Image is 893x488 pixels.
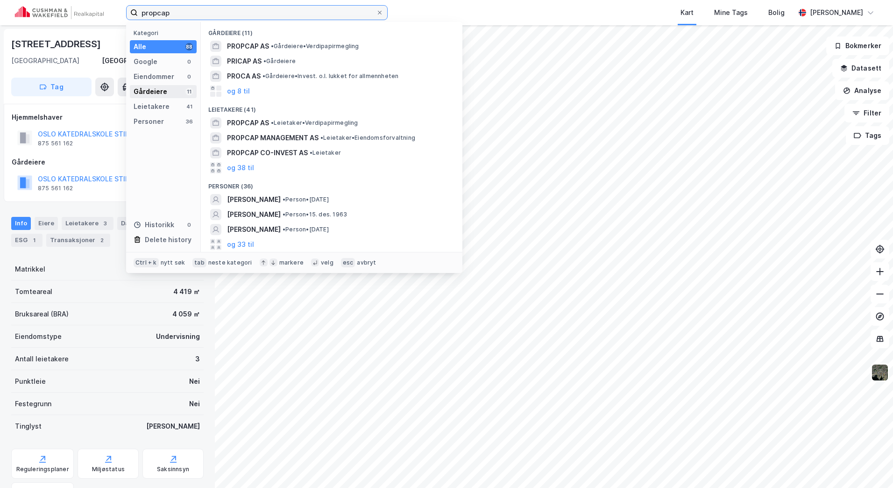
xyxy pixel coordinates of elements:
div: [GEOGRAPHIC_DATA] [11,55,79,66]
span: [PERSON_NAME] [227,224,281,235]
span: • [283,196,285,203]
div: 1 [29,236,39,245]
div: Mine Tags [714,7,748,18]
div: Delete history [145,234,191,245]
div: Kategori [134,29,197,36]
div: Bolig [768,7,785,18]
div: 0 [185,58,193,65]
div: Eiere [35,217,58,230]
span: PROPCAP AS [227,41,269,52]
div: Miljøstatus [92,466,125,473]
span: • [271,43,274,50]
div: 3 [195,353,200,365]
button: og 8 til [227,86,250,97]
div: Datasett [117,217,152,230]
div: [STREET_ADDRESS] [11,36,103,51]
div: Gårdeiere [134,86,167,97]
div: Transaksjoner [46,234,110,247]
button: og 33 til [227,239,254,250]
input: Søk på adresse, matrikkel, gårdeiere, leietakere eller personer [138,6,376,20]
div: Eiendomstype [15,331,62,342]
div: Bruksareal (BRA) [15,309,69,320]
div: Ctrl + k [134,258,159,267]
div: 88 [185,43,193,50]
span: Gårdeiere • Verdipapirmegling [271,43,359,50]
div: 11 [185,88,193,95]
span: Leietaker [310,149,341,157]
div: tab [192,258,206,267]
span: Gårdeiere • Invest. o.l. lukket for allmennheten [262,72,398,80]
div: Nei [189,398,200,409]
div: [PERSON_NAME] [810,7,863,18]
span: Leietaker • Verdipapirmegling [271,119,358,127]
div: Tomteareal [15,286,52,297]
span: PROPCAP AS [227,117,269,129]
div: Nei [189,376,200,387]
div: Kart [680,7,694,18]
div: Gårdeiere [12,157,203,168]
span: [PERSON_NAME] [227,194,281,205]
button: Datasett [832,59,889,78]
span: PROCA AS [227,71,261,82]
span: [PERSON_NAME] [227,209,281,220]
div: Leietakere [62,217,113,230]
span: Person • [DATE] [283,226,329,233]
div: 3 [100,219,110,228]
div: Personer [134,116,164,127]
span: • [271,119,274,126]
span: PROPCAP MANAGEMENT AS [227,132,319,144]
div: Info [11,217,31,230]
div: Google [134,56,157,67]
div: Kontrollprogram for chat [846,443,893,488]
button: og 38 til [227,162,254,173]
div: neste kategori [208,259,252,266]
div: Punktleie [15,376,46,387]
div: Reguleringsplaner [16,466,69,473]
span: Person • [DATE] [283,196,329,203]
div: 4 419 ㎡ [173,286,200,297]
div: Saksinnsyn [157,466,189,473]
img: cushman-wakefield-realkapital-logo.202ea83816669bd177139c58696a8fa1.svg [15,6,104,19]
div: 0 [185,73,193,80]
div: velg [321,259,333,266]
div: 36 [185,118,193,125]
div: Antall leietakere [15,353,69,365]
span: • [283,226,285,233]
div: 875 561 162 [38,185,73,192]
div: Leietakere [134,101,170,112]
div: Gårdeiere (11) [201,22,462,39]
div: Festegrunn [15,398,51,409]
div: Leietakere (41) [201,99,462,115]
span: Person • 15. des. 1963 [283,211,347,218]
button: Bokmerker [826,36,889,55]
span: • [320,134,323,141]
div: 875 561 162 [38,140,73,147]
div: nytt søk [161,259,185,266]
button: Tag [11,78,92,96]
button: Tags [846,126,889,145]
div: Historikk [134,219,174,230]
img: 9k= [871,364,889,381]
div: 41 [185,103,193,110]
span: PRICAP AS [227,56,262,67]
div: Personer (36) [201,175,462,192]
div: Hjemmelshaver [12,112,203,123]
span: • [263,57,266,65]
div: Matrikkel [15,264,45,275]
iframe: Chat Widget [846,443,893,488]
div: Alle [134,41,146,52]
div: markere [279,259,304,266]
div: avbryt [357,259,376,266]
div: [PERSON_NAME] [146,421,200,432]
div: [GEOGRAPHIC_DATA], 208/768 [102,55,204,66]
button: Analyse [835,81,889,100]
div: Tinglyst [15,421,42,432]
span: • [310,149,312,156]
div: 2 [97,236,106,245]
span: • [262,72,265,79]
span: PROPCAP CO-INVEST AS [227,147,308,158]
div: Undervisning [156,331,200,342]
div: 0 [185,221,193,229]
button: Filter [844,104,889,122]
span: Gårdeiere [263,57,296,65]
